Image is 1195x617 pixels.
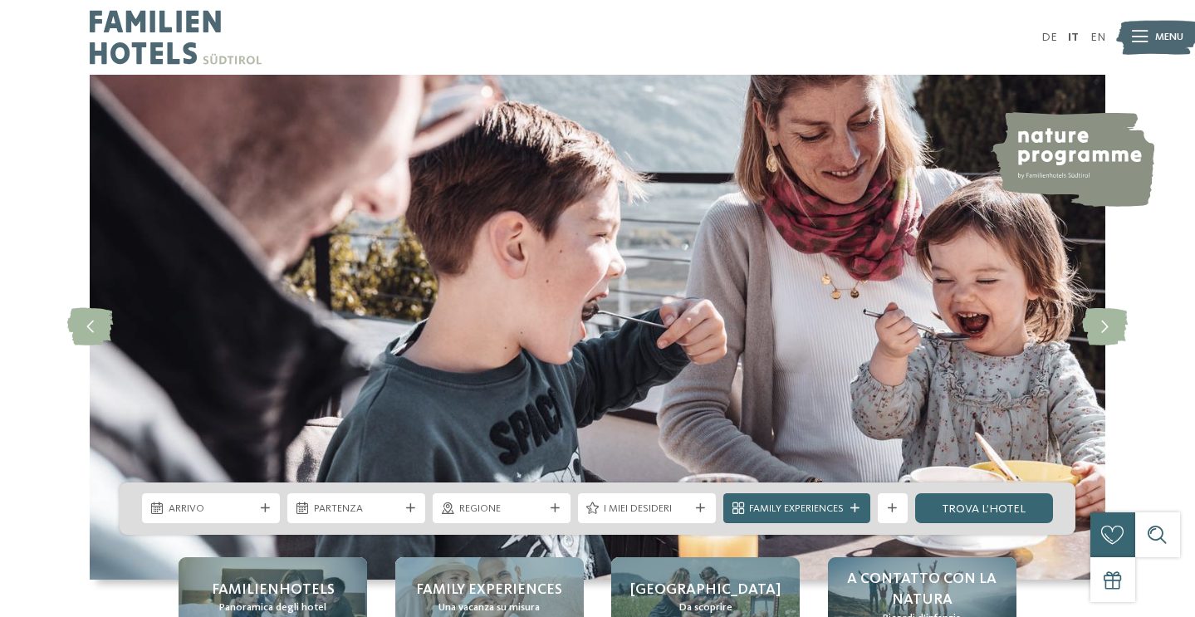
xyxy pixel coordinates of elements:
span: Familienhotels [212,580,335,600]
a: IT [1068,32,1079,43]
span: [GEOGRAPHIC_DATA] [630,580,781,600]
a: DE [1041,32,1057,43]
span: Panoramica degli hotel [219,600,326,615]
a: trova l’hotel [915,493,1053,523]
span: Family experiences [416,580,562,600]
a: EN [1090,32,1105,43]
span: I miei desideri [604,502,689,517]
span: Da scoprire [679,600,732,615]
span: Partenza [314,502,399,517]
span: Regione [459,502,545,517]
span: Menu [1155,30,1183,45]
span: Family Experiences [749,502,844,517]
img: Family hotel Alto Adige: the happy family places! [90,75,1105,580]
span: A contatto con la natura [843,569,1002,610]
span: Una vacanza su misura [438,600,540,615]
span: Arrivo [169,502,254,517]
img: nature programme by Familienhotels Südtirol [990,112,1154,207]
